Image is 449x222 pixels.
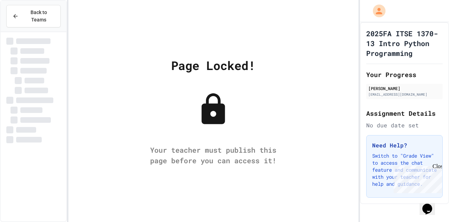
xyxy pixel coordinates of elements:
div: [PERSON_NAME] [368,85,441,91]
div: [EMAIL_ADDRESS][DOMAIN_NAME] [368,92,441,97]
h2: Your Progress [366,70,443,80]
iframe: chat widget [420,194,442,215]
iframe: chat widget [391,163,442,193]
span: Back to Teams [23,9,55,24]
div: My Account [366,3,387,19]
h1: 2025FA ITSE 1370-13 Intro Python Programming [366,28,443,58]
p: Switch to "Grade View" to access the chat feature and communicate with your teacher for help and ... [372,152,437,188]
div: No due date set [366,121,443,129]
div: Your teacher must publish this page before you can access it! [143,145,283,166]
button: Back to Teams [6,5,61,27]
div: Page Locked! [171,56,255,74]
h3: Need Help? [372,141,437,150]
h2: Assignment Details [366,108,443,118]
div: Chat with us now!Close [3,3,48,45]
